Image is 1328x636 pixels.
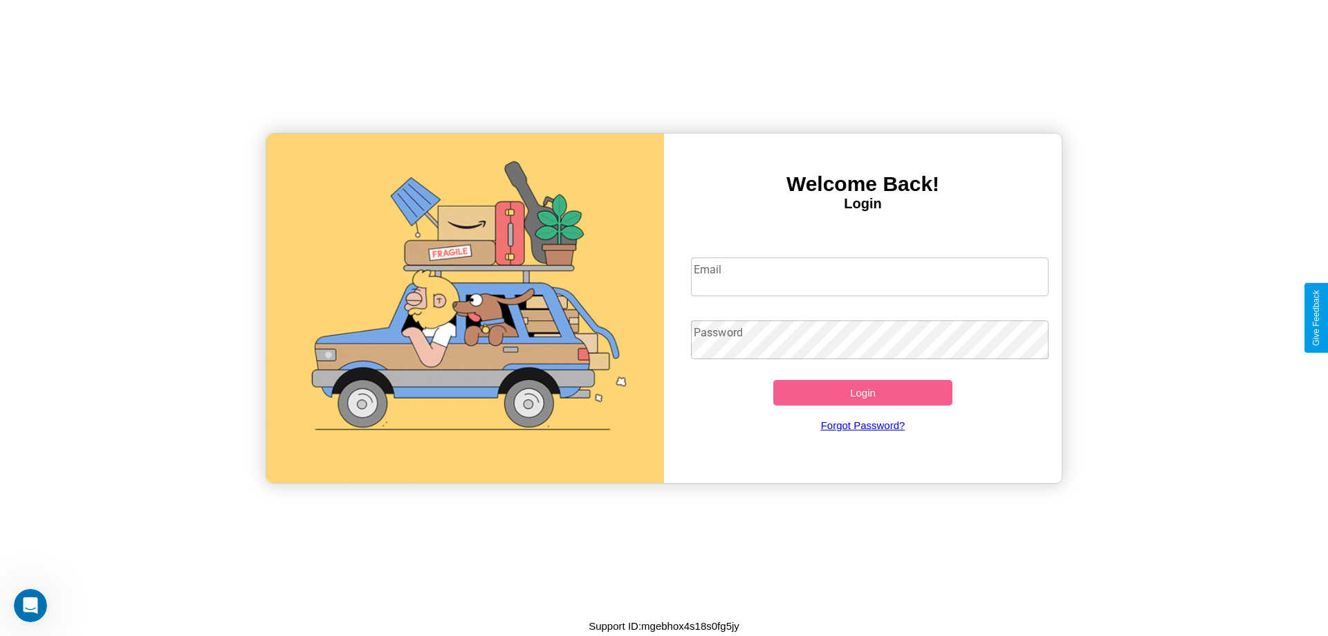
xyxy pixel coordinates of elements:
h3: Welcome Back! [664,172,1062,196]
iframe: Intercom live chat [14,589,47,622]
p: Support ID: mgebhox4s18s0fg5jy [589,617,739,635]
button: Login [773,380,952,406]
a: Forgot Password? [684,406,1042,445]
div: Give Feedback [1311,290,1321,346]
img: gif [266,134,664,483]
h4: Login [664,196,1062,212]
